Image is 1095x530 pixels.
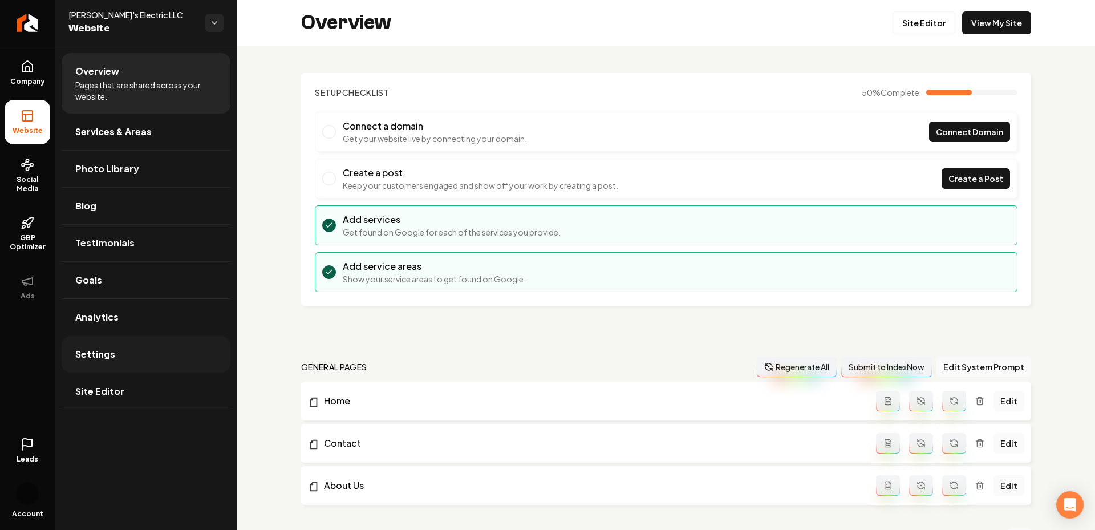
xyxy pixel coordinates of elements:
[993,433,1024,454] a: Edit
[75,310,119,324] span: Analytics
[6,77,50,86] span: Company
[315,87,342,98] span: Setup
[75,273,102,287] span: Goals
[62,299,230,335] a: Analytics
[343,166,618,180] h3: Create a post
[315,87,390,98] h2: Checklist
[75,79,217,102] span: Pages that are shared across your website.
[343,133,527,144] p: Get your website live by connecting your domain.
[343,119,527,133] h3: Connect a domain
[75,125,152,139] span: Services & Areas
[5,149,50,203] a: Social Media
[5,207,50,261] a: GBP Optimizer
[301,361,367,373] h2: general pages
[5,175,50,193] span: Social Media
[12,509,43,519] span: Account
[343,260,526,273] h3: Add service areas
[757,357,837,377] button: Regenerate All
[1056,491,1084,519] div: Open Intercom Messenger
[62,262,230,298] a: Goals
[5,265,50,310] button: Ads
[68,9,196,21] span: [PERSON_NAME]'s Electric LLC
[62,373,230,410] a: Site Editor
[16,478,39,505] button: Open user button
[343,273,526,285] p: Show your service areas to get found on Google.
[343,226,561,238] p: Get found on Google for each of the services you provide.
[936,357,1031,377] button: Edit System Prompt
[876,475,900,496] button: Add admin page prompt
[993,391,1024,411] a: Edit
[16,482,39,505] img: Camilo Vargas
[17,14,38,32] img: Rebolt Logo
[308,479,876,492] a: About Us
[948,173,1003,185] span: Create a Post
[5,233,50,252] span: GBP Optimizer
[75,347,115,361] span: Settings
[308,436,876,450] a: Contact
[68,21,196,37] span: Website
[936,126,1003,138] span: Connect Domain
[62,188,230,224] a: Blog
[5,51,50,95] a: Company
[17,455,38,464] span: Leads
[75,385,124,398] span: Site Editor
[62,114,230,150] a: Services & Areas
[876,391,900,411] button: Add admin page prompt
[5,428,50,473] a: Leads
[16,292,39,301] span: Ads
[62,336,230,373] a: Settings
[993,475,1024,496] a: Edit
[881,87,919,98] span: Complete
[75,64,119,78] span: Overview
[343,180,618,191] p: Keep your customers engaged and show off your work by creating a post.
[343,213,561,226] h3: Add services
[876,433,900,454] button: Add admin page prompt
[942,168,1010,189] a: Create a Post
[962,11,1031,34] a: View My Site
[929,122,1010,142] a: Connect Domain
[301,11,391,34] h2: Overview
[841,357,932,377] button: Submit to IndexNow
[62,225,230,261] a: Testimonials
[75,236,135,250] span: Testimonials
[308,394,876,408] a: Home
[8,126,47,135] span: Website
[75,199,96,213] span: Blog
[62,151,230,187] a: Photo Library
[862,87,919,98] span: 50 %
[75,162,139,176] span: Photo Library
[893,11,955,34] a: Site Editor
